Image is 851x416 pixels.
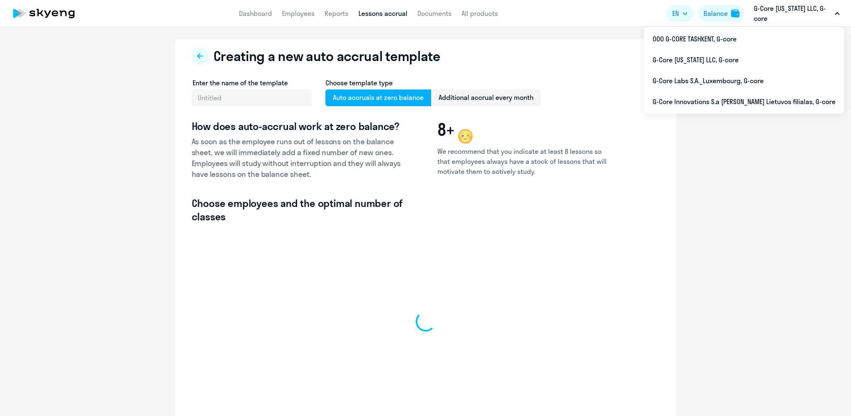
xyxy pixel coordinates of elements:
span: 8+ [437,120,455,140]
button: G-Core [US_STATE] LLC, G-core [749,3,844,23]
button: EN [666,5,694,22]
ul: EN [644,27,844,114]
p: We recommend that you indicate at least 8 lessons so that employees always have a stock of lesson... [437,146,610,176]
span: EN [672,8,679,18]
p: As soon as the employee runs out of lessons on the balance sheet, we will immediately add a fixed... [192,136,403,180]
a: Reports [325,9,348,18]
span: Enter the name of the template [193,79,288,87]
h3: How does auto-accrual work at zero balance? [192,120,403,133]
img: wink [455,126,475,146]
h3: Choose employees and the optimal number of classes [192,197,403,223]
a: All products [462,9,498,18]
p: G-Core [US_STATE] LLC, G-core [754,3,831,23]
h2: Creating a new auto accrual template [213,48,440,64]
a: Lessons accrual [358,9,407,18]
a: Employees [282,9,315,18]
span: Additional accrual every month [431,89,541,106]
button: Balancebalance [699,5,744,22]
img: balance [731,9,739,18]
a: Documents [417,9,452,18]
span: Auto accruals at zero balance [325,89,431,106]
input: Untitled [192,89,312,106]
h4: Choose template type [325,78,541,88]
a: Dashboard [239,9,272,18]
div: Balance [704,8,728,18]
